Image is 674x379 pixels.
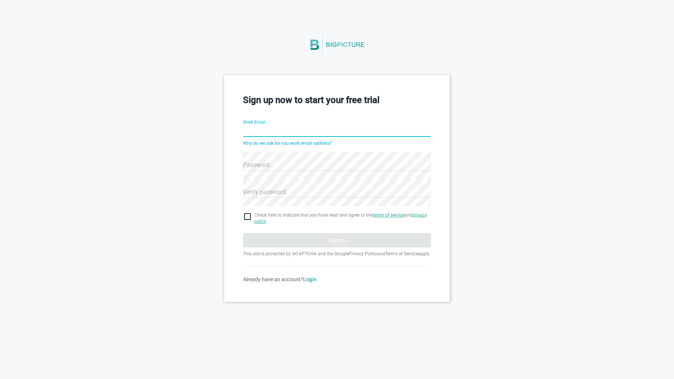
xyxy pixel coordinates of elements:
[254,212,427,224] a: privacy policy
[243,141,332,146] a: Why do we ask for you work email address?
[385,251,418,256] a: Terms of Service
[309,29,365,61] img: BigPicture
[372,212,404,218] a: terms of service
[243,276,431,283] div: Already have an account?
[349,251,377,256] a: Privacy Policy
[243,250,431,257] p: This site is protected by reCAPTCHA and the Google and apply.
[243,233,431,247] button: Signup
[303,276,317,282] a: Login
[254,212,431,225] span: Check here to indicate that you have read and agree to the and
[243,94,431,106] h3: Sign up now to start your free trial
